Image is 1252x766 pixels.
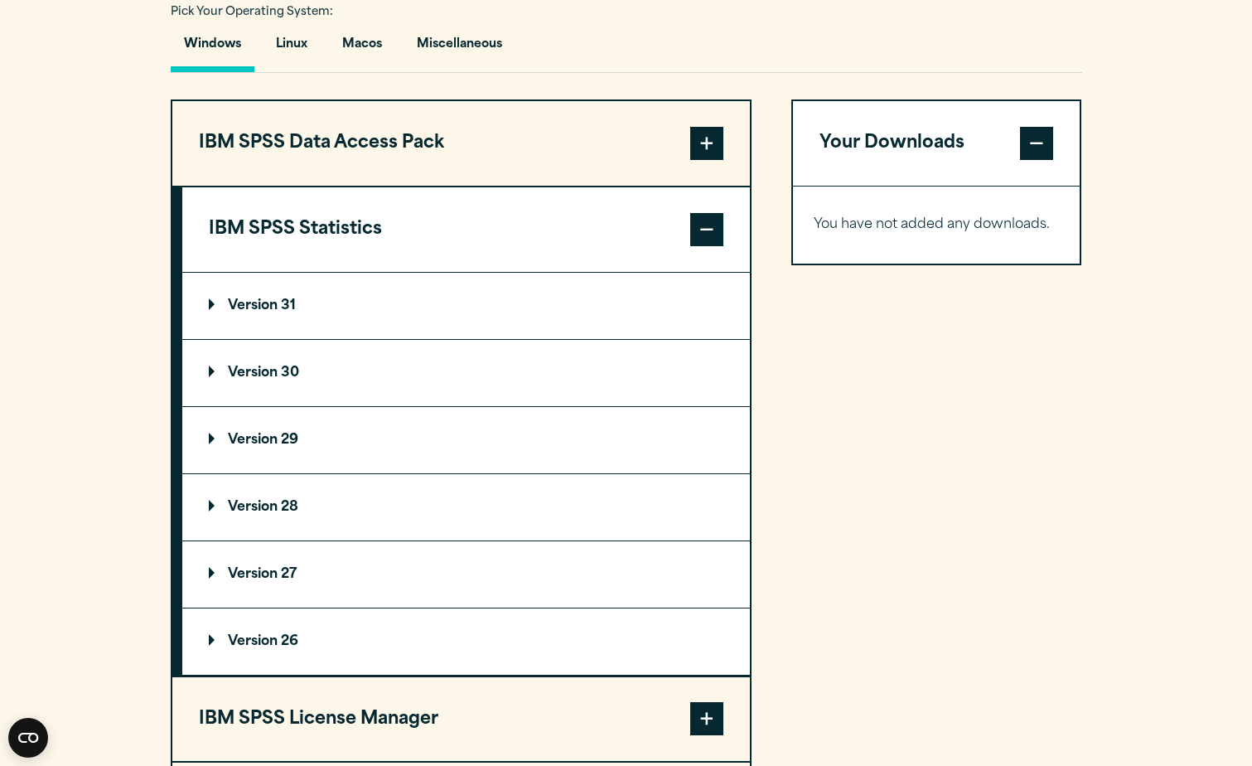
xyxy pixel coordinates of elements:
p: Version 29 [209,434,298,447]
button: IBM SPSS License Manager [172,677,750,762]
p: Version 28 [209,501,298,514]
button: Windows [171,25,254,72]
p: Version 27 [209,568,297,581]
summary: Version 29 [182,407,750,473]
button: Open CMP widget [8,718,48,758]
div: Your Downloads [793,186,1080,264]
summary: Version 26 [182,608,750,675]
button: IBM SPSS Statistics [182,187,750,272]
summary: Version 27 [182,541,750,608]
p: Version 26 [209,635,298,648]
summary: Version 30 [182,340,750,406]
button: Linux [263,25,321,72]
button: Macos [329,25,395,72]
p: Version 30 [209,366,299,380]
span: Pick Your Operating System: [171,7,333,17]
p: Version 31 [209,299,296,313]
summary: Version 31 [182,273,750,339]
div: IBM SPSS Statistics [182,272,750,676]
p: You have not added any downloads. [814,213,1060,237]
summary: Version 28 [182,474,750,541]
button: IBM SPSS Data Access Pack [172,101,750,186]
button: Your Downloads [793,101,1080,186]
button: Miscellaneous [404,25,515,72]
